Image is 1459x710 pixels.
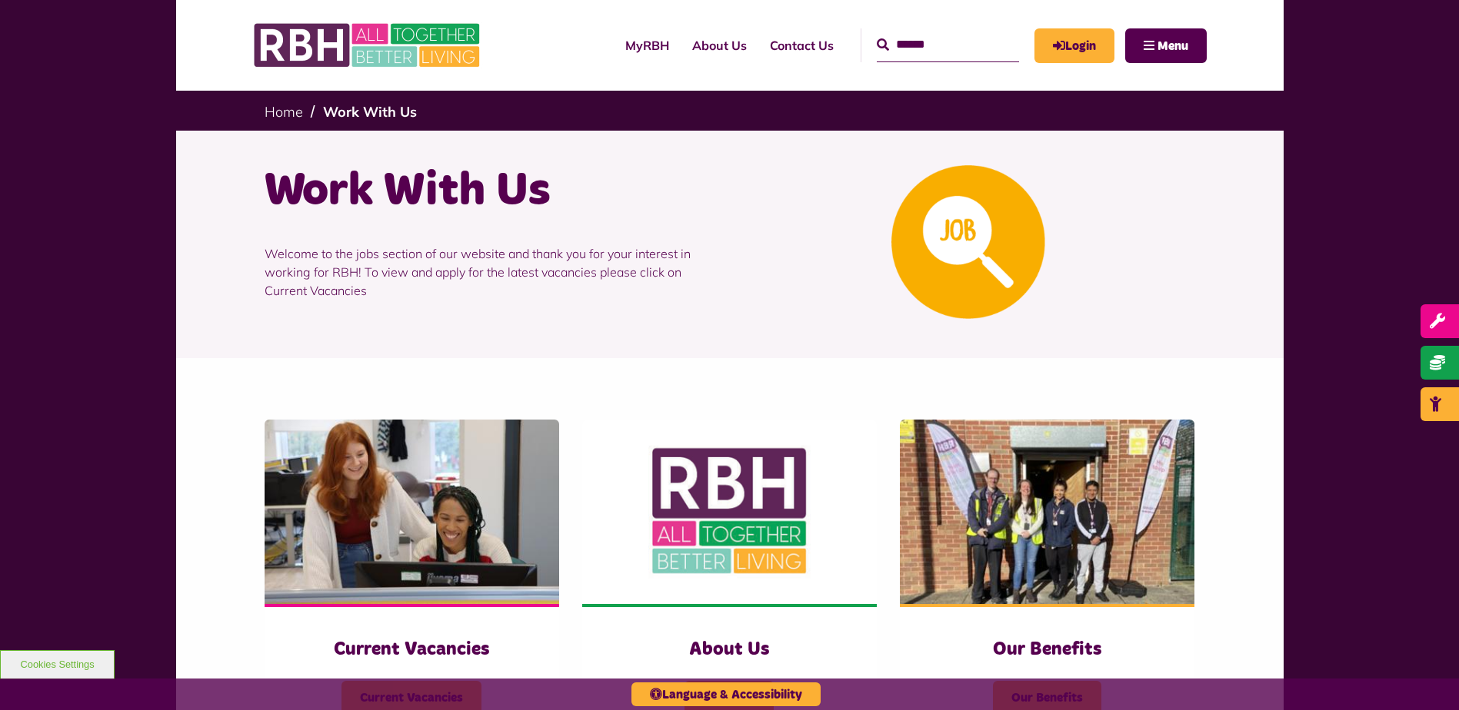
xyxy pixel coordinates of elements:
[265,420,559,604] img: IMG 1470
[1158,40,1188,52] span: Menu
[758,25,845,66] a: Contact Us
[931,638,1164,662] h3: Our Benefits
[900,420,1194,604] img: Dropinfreehold2
[323,103,417,121] a: Work With Us
[631,682,821,706] button: Language & Accessibility
[265,161,718,221] h1: Work With Us
[1125,28,1207,63] button: Navigation
[265,221,718,323] p: Welcome to the jobs section of our website and thank you for your interest in working for RBH! To...
[253,15,484,75] img: RBH
[613,638,846,662] h3: About Us
[681,25,758,66] a: About Us
[1034,28,1114,63] a: MyRBH
[1390,641,1459,710] iframe: Netcall Web Assistant for live chat
[614,25,681,66] a: MyRBH
[265,103,303,121] a: Home
[891,165,1045,319] img: Looking For A Job
[582,420,877,604] img: RBH Logo Social Media 480X360 (1)
[295,638,528,662] h3: Current Vacancies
